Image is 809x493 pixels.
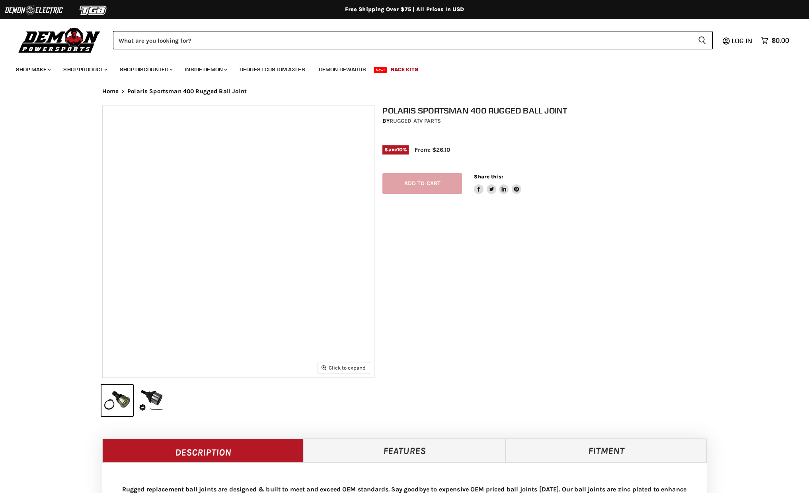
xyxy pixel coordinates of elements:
[415,146,450,153] span: From: $26.10
[102,438,304,462] a: Description
[114,61,177,78] a: Shop Discounted
[4,3,64,18] img: Demon Electric Logo 2
[64,3,123,18] img: TGB Logo 2
[390,117,441,124] a: Rugged ATV Parts
[10,58,787,78] ul: Main menu
[505,438,707,462] a: Fitment
[86,88,723,95] nav: Breadcrumbs
[318,362,370,373] button: Click to expand
[113,31,692,49] input: Search
[474,173,521,194] aside: Share this:
[382,106,715,115] h1: Polaris Sportsman 400 Rugged Ball Joint
[397,147,403,153] span: 10
[474,174,503,180] span: Share this:
[692,31,713,49] button: Search
[234,61,311,78] a: Request Custom Axles
[313,61,372,78] a: Demon Rewards
[382,145,409,154] span: Save %
[179,61,232,78] a: Inside Demon
[127,88,247,95] span: Polaris Sportsman 400 Rugged Ball Joint
[374,67,387,73] span: New!
[322,365,366,371] span: Click to expand
[732,37,752,45] span: Log in
[101,385,133,416] button: Polaris Sportsman 400 Rugged Ball Joint thumbnail
[385,61,424,78] a: Race Kits
[86,6,723,13] div: Free Shipping Over $75 | All Prices In USD
[10,61,56,78] a: Shop Make
[772,37,789,44] span: $0.00
[102,88,119,95] a: Home
[304,438,505,462] a: Features
[757,35,793,46] a: $0.00
[728,37,757,44] a: Log in
[57,61,112,78] a: Shop Product
[113,31,713,49] form: Product
[16,26,103,54] img: Demon Powersports
[135,385,167,416] button: Polaris Sportsman 400 Rugged Ball Joint thumbnail
[382,117,715,125] div: by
